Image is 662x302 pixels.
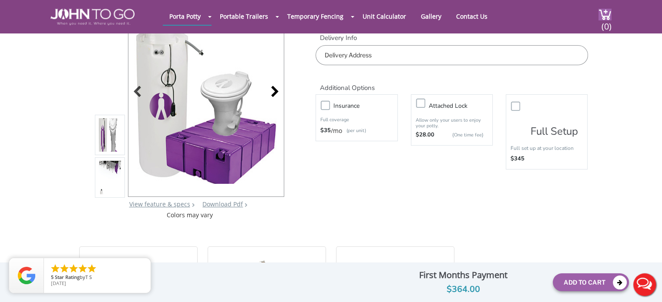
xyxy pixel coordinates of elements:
[50,263,60,274] li: 
[380,268,546,282] div: First Months Payment
[95,211,285,219] div: Colors may vary
[356,8,413,25] a: Unit Calculator
[598,9,612,20] img: cart a
[51,275,144,281] span: by
[129,200,190,208] a: View feature & specs
[429,100,497,111] h3: Attached lock
[51,280,66,286] span: [DATE]
[414,8,448,25] a: Gallery
[316,45,588,65] input: Delivery Address
[333,100,401,111] h3: Insurance
[55,274,80,280] span: Star Rating
[51,274,54,280] span: 5
[320,126,393,135] div: /mo
[316,33,588,43] label: Delivery Info
[416,131,434,139] strong: $28.00
[85,274,92,280] span: T S
[380,282,546,296] div: $364.00
[627,267,662,302] button: Live Chat
[87,263,97,274] li: 
[439,131,484,139] p: {One time fee}
[77,263,88,274] li: 
[511,155,524,163] strong: $345
[213,8,275,25] a: Portable Trailers
[98,76,122,281] img: Product
[18,267,35,284] img: Review Rating
[50,9,134,25] img: JOHN to go
[98,33,122,238] img: Product
[320,126,331,135] strong: $35
[450,8,494,25] a: Contact Us
[202,200,243,208] a: Download Pdf
[59,263,70,274] li: 
[531,110,578,137] h3: Full Setup
[416,117,488,129] p: Allow only your users to enjoy your potty.
[316,74,588,93] h2: Additional Options
[134,1,278,206] img: Product
[553,273,629,291] button: Add To Cart
[601,13,612,32] span: (0)
[68,263,79,274] li: 
[245,203,247,207] img: chevron.png
[342,126,366,135] p: (per unit)
[320,116,393,124] p: Full coverage
[192,203,195,207] img: right arrow icon
[163,8,207,25] a: Porta Potty
[511,144,583,153] p: Full set up at your location
[281,8,350,25] a: Temporary Fencing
